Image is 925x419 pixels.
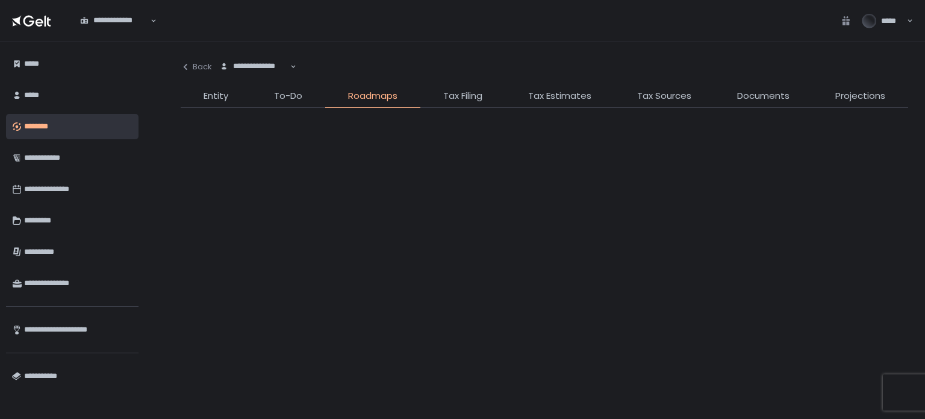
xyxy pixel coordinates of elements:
[835,89,885,103] span: Projections
[181,54,212,80] button: Back
[737,89,790,103] span: Documents
[637,89,691,103] span: Tax Sources
[80,26,149,38] input: Search for option
[528,89,591,103] span: Tax Estimates
[181,61,212,72] div: Back
[204,89,228,103] span: Entity
[212,54,296,80] div: Search for option
[348,89,397,103] span: Roadmaps
[72,8,157,34] div: Search for option
[274,89,302,103] span: To-Do
[220,72,289,84] input: Search for option
[443,89,482,103] span: Tax Filing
